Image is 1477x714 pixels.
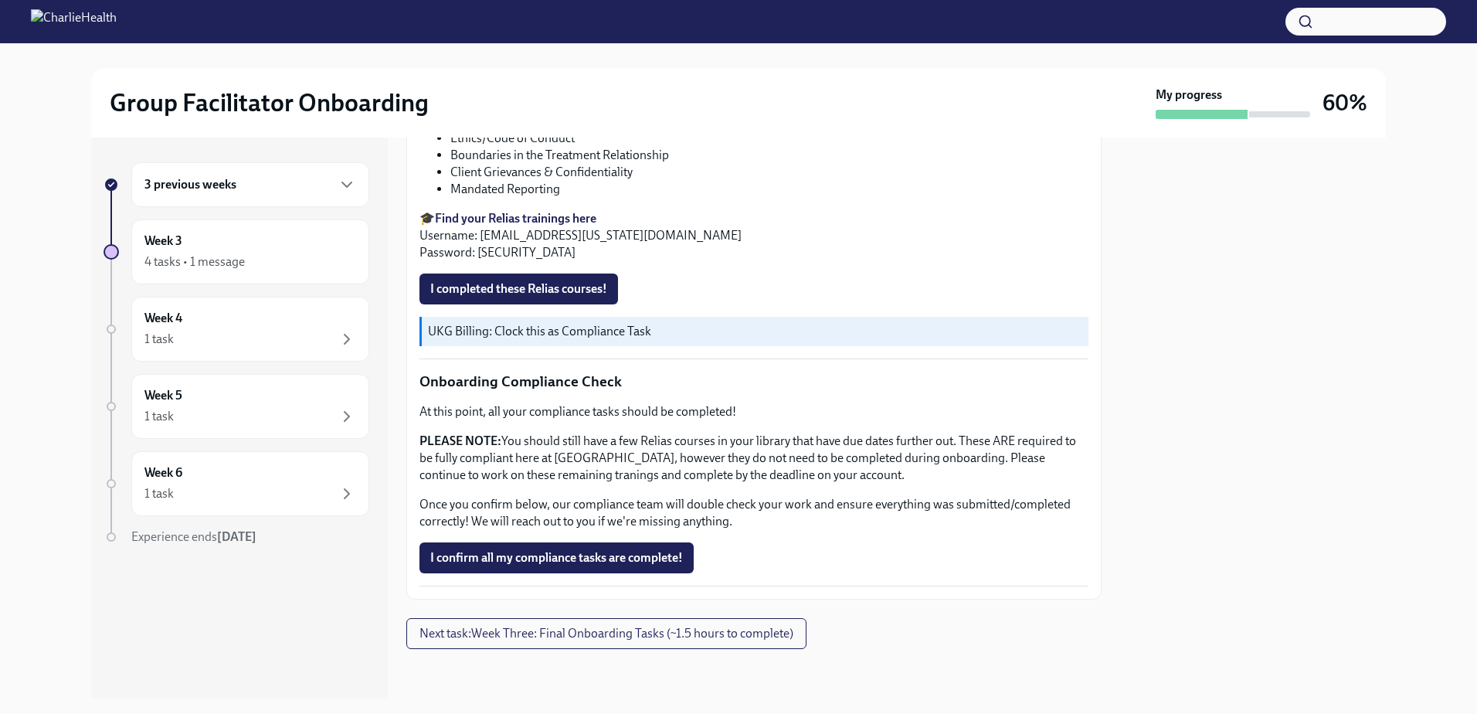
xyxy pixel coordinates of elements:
[450,130,1088,147] li: Ethics/Code of Conduct
[450,147,1088,164] li: Boundaries in the Treatment Relationship
[144,485,174,502] div: 1 task
[419,372,1088,392] p: Onboarding Compliance Check
[144,310,182,327] h6: Week 4
[430,281,607,297] span: I completed these Relias courses!
[131,162,369,207] div: 3 previous weeks
[104,297,369,362] a: Week 41 task
[217,529,256,544] strong: [DATE]
[419,274,618,304] button: I completed these Relias courses!
[104,219,369,284] a: Week 34 tasks • 1 message
[430,550,683,566] span: I confirm all my compliance tasks are complete!
[104,451,369,516] a: Week 61 task
[406,618,806,649] button: Next task:Week Three: Final Onboarding Tasks (~1.5 hours to complete)
[450,181,1088,198] li: Mandated Reporting
[104,374,369,439] a: Week 51 task
[419,433,501,448] strong: PLEASE NOTE:
[419,542,694,573] button: I confirm all my compliance tasks are complete!
[1156,87,1222,104] strong: My progress
[435,211,596,226] a: Find your Relias trainings here
[144,233,182,250] h6: Week 3
[144,408,174,425] div: 1 task
[419,210,1088,261] p: 🎓 Username: [EMAIL_ADDRESS][US_STATE][DOMAIN_NAME] Password: [SECURITY_DATA]
[144,464,182,481] h6: Week 6
[428,323,1082,340] p: UKG Billing: Clock this as Compliance Task
[450,164,1088,181] li: Client Grievances & Confidentiality
[419,626,793,641] span: Next task : Week Three: Final Onboarding Tasks (~1.5 hours to complete)
[144,253,245,270] div: 4 tasks • 1 message
[419,403,1088,420] p: At this point, all your compliance tasks should be completed!
[144,331,174,348] div: 1 task
[419,433,1088,484] p: You should still have a few Relias courses in your library that have due dates further out. These...
[31,9,117,34] img: CharlieHealth
[1323,89,1367,117] h3: 60%
[144,387,182,404] h6: Week 5
[110,87,429,118] h2: Group Facilitator Onboarding
[419,496,1088,530] p: Once you confirm below, our compliance team will double check your work and ensure everything was...
[131,529,256,544] span: Experience ends
[144,176,236,193] h6: 3 previous weeks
